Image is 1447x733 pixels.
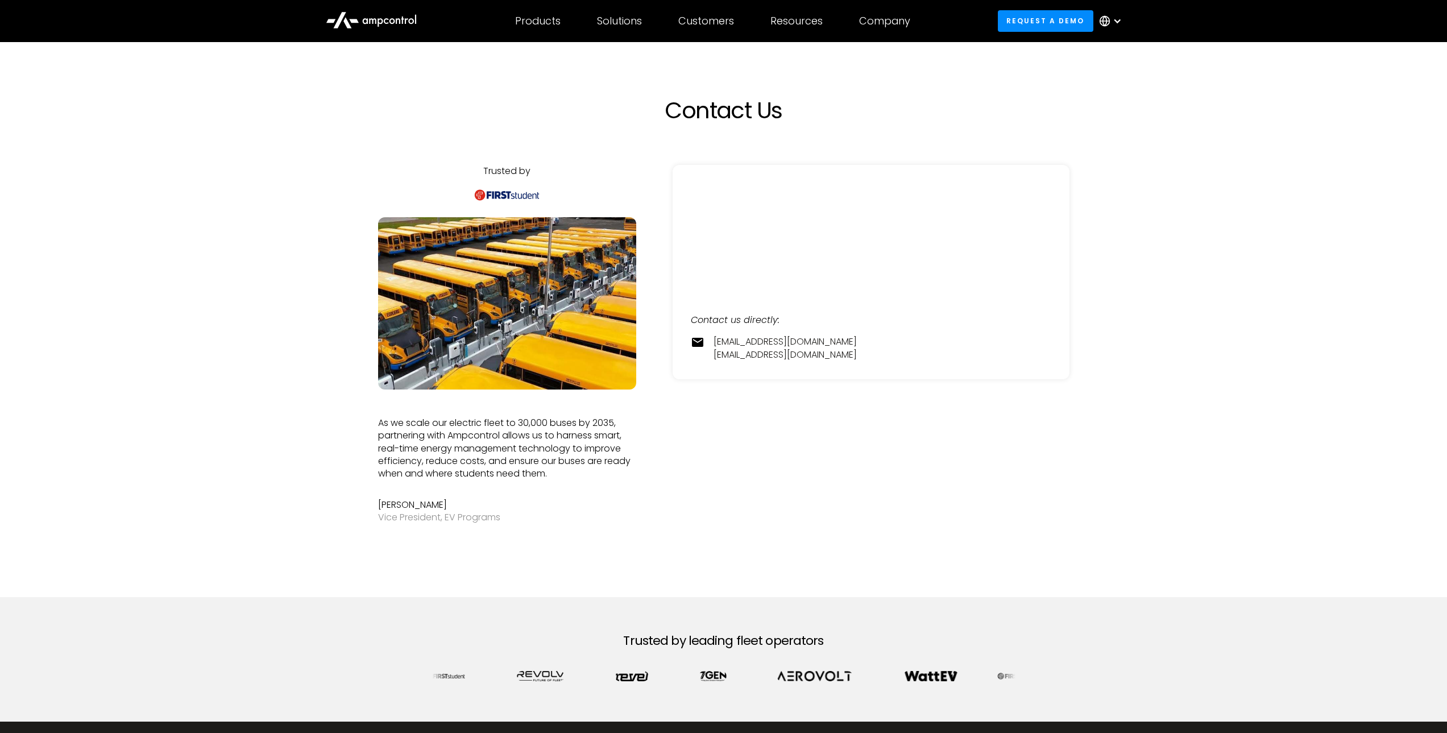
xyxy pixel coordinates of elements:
[597,15,642,27] div: Solutions
[678,15,734,27] div: Customers
[998,10,1093,31] a: Request a demo
[714,349,857,361] a: [EMAIL_ADDRESS][DOMAIN_NAME]
[474,97,974,124] h1: Contact Us
[623,633,823,648] h2: Trusted by leading fleet operators
[859,15,910,27] div: Company
[691,183,1051,268] iframe: Form 0
[515,15,561,27] div: Products
[714,336,857,348] a: [EMAIL_ADDRESS][DOMAIN_NAME]
[770,15,823,27] div: Resources
[691,314,1051,326] div: Contact us directly:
